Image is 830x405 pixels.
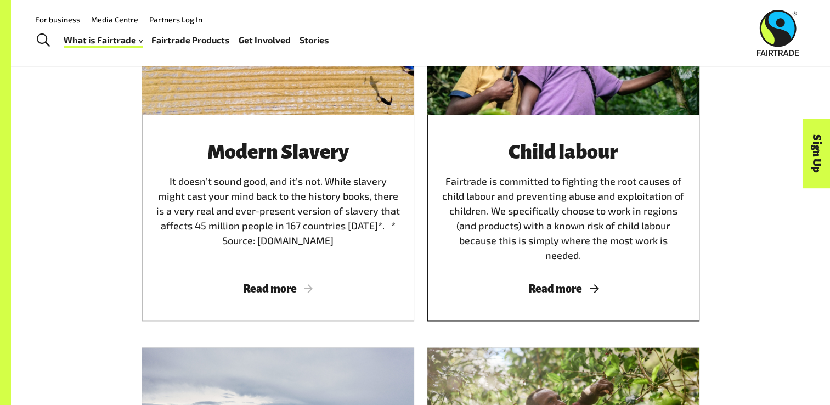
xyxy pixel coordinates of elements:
[441,141,686,163] h3: Child labour
[441,141,686,263] div: Fairtrade is committed to fighting the root causes of child labour and preventing abuse and explo...
[155,141,401,163] h3: Modern Slavery
[239,32,291,48] a: Get Involved
[151,32,230,48] a: Fairtrade Products
[155,141,401,263] div: It doesn’t sound good, and it’s not. While slavery might cast your mind back to the history books...
[64,32,143,48] a: What is Fairtrade
[441,283,686,295] span: Read more
[155,283,401,295] span: Read more
[91,15,138,24] a: Media Centre
[300,32,329,48] a: Stories
[30,27,57,54] a: Toggle Search
[757,10,799,56] img: Fairtrade Australia New Zealand logo
[35,15,80,24] a: For business
[149,15,202,24] a: Partners Log In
